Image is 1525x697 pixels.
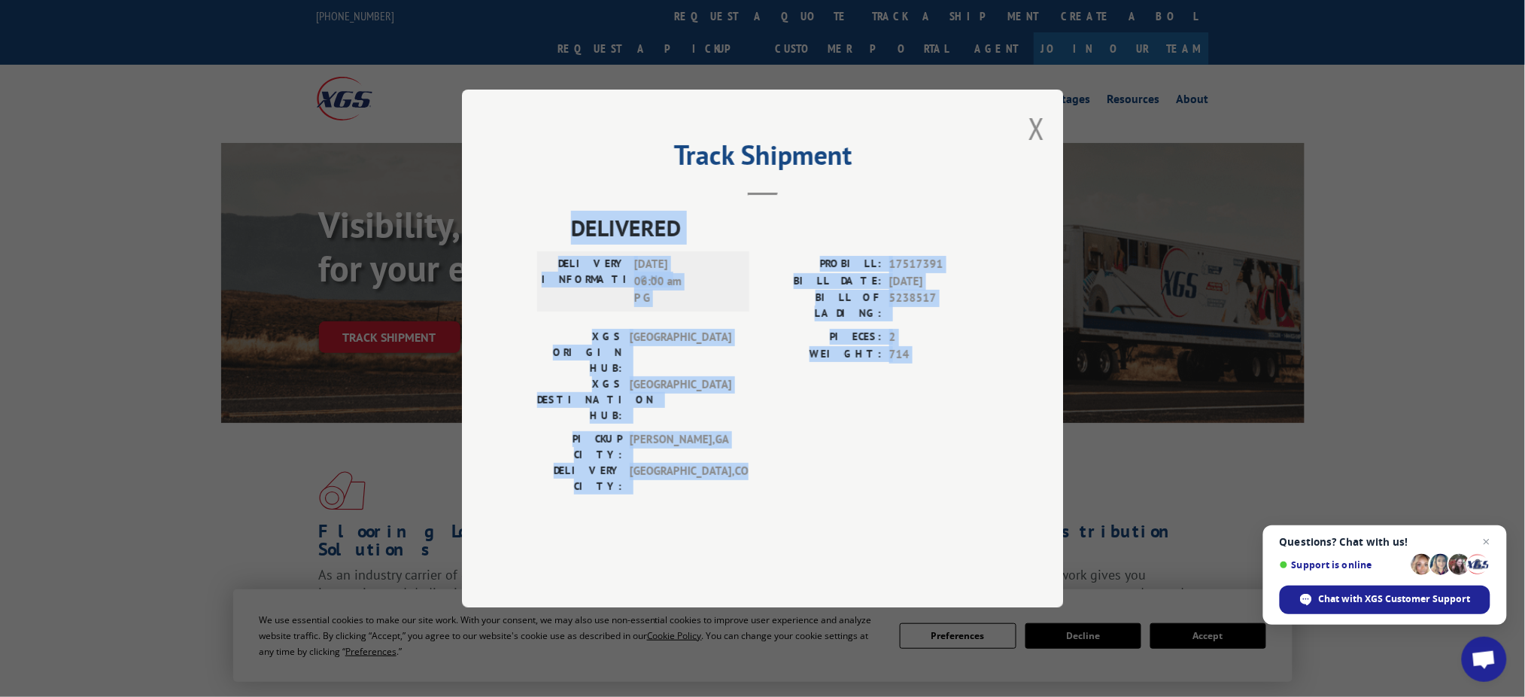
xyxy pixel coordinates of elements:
[889,329,989,346] span: 2
[537,463,622,495] label: DELIVERY CITY:
[537,145,989,173] h2: Track Shipment
[542,256,627,307] label: DELIVERY INFORMATION:
[763,346,882,364] label: WEIGHT:
[1462,637,1507,682] div: Open chat
[571,211,989,245] span: DELIVERED
[630,463,731,495] span: [GEOGRAPHIC_DATA] , CO
[630,329,731,376] span: [GEOGRAPHIC_DATA]
[763,273,882,291] label: BILL DATE:
[889,290,989,321] span: 5238517
[1280,536,1490,548] span: Questions? Chat with us!
[537,329,622,376] label: XGS ORIGIN HUB:
[630,376,731,424] span: [GEOGRAPHIC_DATA]
[763,290,882,321] label: BILL OF LADING:
[889,256,989,273] span: 17517391
[1280,586,1490,614] div: Chat with XGS Customer Support
[1478,533,1496,551] span: Close chat
[1280,559,1406,571] span: Support is online
[889,273,989,291] span: [DATE]
[537,431,622,463] label: PICKUP CITY:
[537,376,622,424] label: XGS DESTINATION HUB:
[889,346,989,364] span: 714
[634,256,736,307] span: [DATE] 06:00 am P G
[1319,592,1471,606] span: Chat with XGS Customer Support
[763,329,882,346] label: PIECES:
[1028,108,1045,148] button: Close modal
[630,431,731,463] span: [PERSON_NAME] , GA
[763,256,882,273] label: PROBILL:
